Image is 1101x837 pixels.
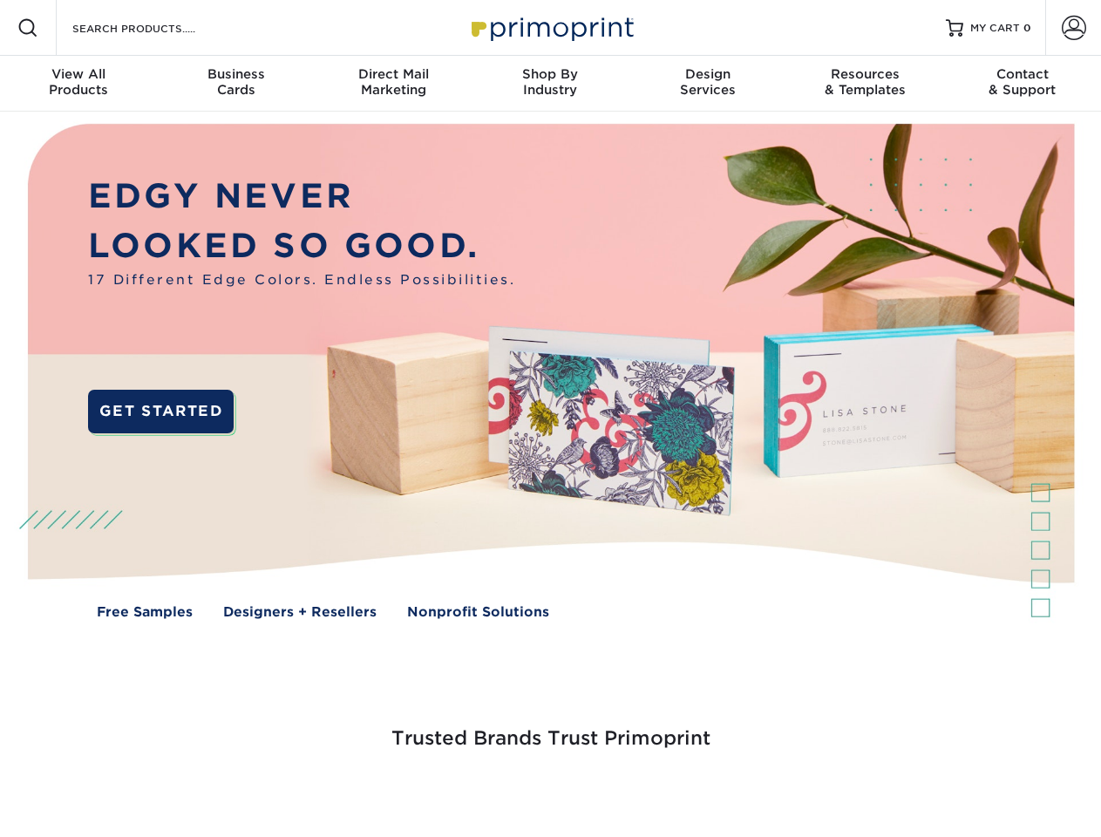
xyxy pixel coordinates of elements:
div: Services [629,66,786,98]
a: Nonprofit Solutions [407,602,549,623]
a: Free Samples [97,602,193,623]
span: Direct Mail [315,66,472,82]
input: SEARCH PRODUCTS..... [71,17,241,38]
a: Contact& Support [944,56,1101,112]
span: Resources [786,66,943,82]
a: GET STARTED [88,390,234,433]
img: Amazon [776,795,777,796]
a: Designers + Resellers [223,602,377,623]
a: Resources& Templates [786,56,943,112]
span: Contact [944,66,1101,82]
a: DesignServices [629,56,786,112]
img: Mini [610,795,611,796]
a: BusinessCards [157,56,314,112]
p: EDGY NEVER [88,172,515,221]
div: Cards [157,66,314,98]
img: Google [445,795,445,796]
p: LOOKED SO GOOD. [88,221,515,271]
img: Goodwill [941,795,942,796]
a: Shop ByIndustry [472,56,629,112]
span: Business [157,66,314,82]
div: Industry [472,66,629,98]
span: Design [629,66,786,82]
div: & Templates [786,66,943,98]
a: Direct MailMarketing [315,56,472,112]
img: Smoothie King [126,795,127,796]
span: Shop By [472,66,629,82]
h3: Trusted Brands Trust Primoprint [41,685,1061,771]
img: Freeform [262,795,262,796]
img: Primoprint [464,9,638,46]
div: Marketing [315,66,472,98]
span: 0 [1023,22,1031,34]
span: 17 Different Edge Colors. Endless Possibilities. [88,270,515,290]
span: MY CART [970,21,1020,36]
div: & Support [944,66,1101,98]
